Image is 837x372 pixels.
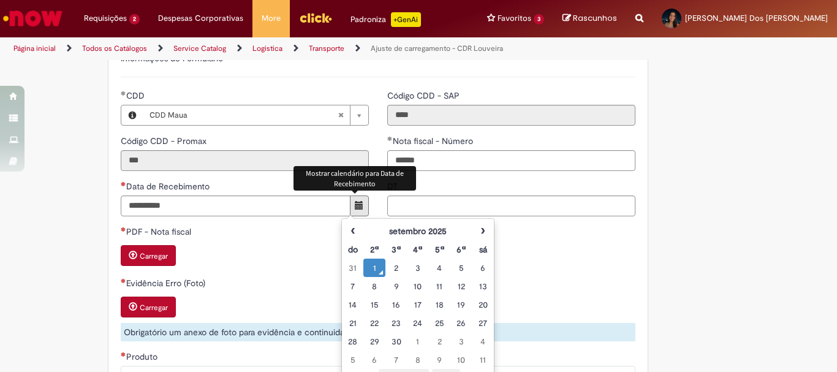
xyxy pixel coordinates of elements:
[345,280,360,292] div: 07 September 2025 Sunday
[387,150,635,171] input: Nota fiscal - Número
[121,323,635,341] div: Obrigatório um anexo de foto para evidência e continuidade no atendimento do chamado
[140,303,168,313] small: Carregar
[345,335,360,347] div: 28 September 2025 Sunday
[453,262,469,274] div: 05 September 2025 Friday
[388,280,404,292] div: 09 September 2025 Tuesday
[121,245,176,266] button: Carregar anexo de PDF - Nota fiscal Required
[387,105,635,126] input: Código CDD - SAP
[393,135,475,146] span: Nota fiscal - Número
[121,150,369,171] input: Código CDD - Promax
[410,280,425,292] div: 10 September 2025 Wednesday
[475,298,491,311] div: 20 September 2025 Saturday
[345,354,360,366] div: 05 October 2025 Sunday
[410,262,425,274] div: 03 September 2025 Wednesday
[363,222,472,240] th: setembro 2025. Alternar mês
[366,262,382,274] div: O seletor de data foi aberto.01 September 2025 Monday
[475,280,491,292] div: 13 September 2025 Saturday
[262,12,281,25] span: More
[385,240,407,259] th: Terça-feira
[121,105,143,125] button: CDD, Visualizar este registro CDD Maua
[453,298,469,311] div: 19 September 2025 Friday
[126,226,194,237] span: PDF - Nota fiscal
[453,317,469,329] div: 26 September 2025 Friday
[562,13,617,25] a: Rascunhos
[432,335,447,347] div: 02 October 2025 Thursday
[388,317,404,329] div: 23 September 2025 Tuesday
[84,12,127,25] span: Requisições
[391,12,421,27] p: +GenAi
[366,298,382,311] div: 15 September 2025 Monday
[345,262,360,274] div: 31 August 2025 Sunday
[345,298,360,311] div: 14 September 2025 Sunday
[685,13,828,23] span: [PERSON_NAME] Dos [PERSON_NAME]
[350,195,369,216] button: Mostrar calendário para Data de Recebimento
[475,335,491,347] div: 04 October 2025 Saturday
[366,354,382,366] div: 06 October 2025 Monday
[9,37,549,60] ul: Trilhas de página
[121,195,350,216] input: Data de Recebimento
[121,53,223,64] label: Informações de Formulário
[410,354,425,366] div: 08 October 2025 Wednesday
[173,44,226,53] a: Service Catalog
[252,44,282,53] a: Logistica
[158,12,243,25] span: Despesas Corporativas
[388,354,404,366] div: 07 October 2025 Tuesday
[453,335,469,347] div: 03 October 2025 Friday
[366,335,382,347] div: 29 September 2025 Monday
[388,298,404,311] div: 16 September 2025 Tuesday
[534,14,544,25] span: 3
[573,12,617,24] span: Rascunhos
[126,278,208,289] span: Evidência Erro (Foto)
[13,44,56,53] a: Página inicial
[432,298,447,311] div: 18 September 2025 Thursday
[388,262,404,274] div: 02 September 2025 Tuesday
[472,240,494,259] th: Sábado
[432,354,447,366] div: 09 October 2025 Thursday
[126,181,212,192] span: Data de Recebimento
[498,12,531,25] span: Favoritos
[432,317,447,329] div: 25 September 2025 Thursday
[309,44,344,53] a: Transporte
[387,195,635,216] input: DT
[121,135,209,147] label: Somente leitura - Código CDD - Promax
[363,240,385,259] th: Segunda-feira
[410,317,425,329] div: 24 September 2025 Wednesday
[121,91,126,96] span: Obrigatório Preenchido
[475,262,491,274] div: 06 September 2025 Saturday
[450,240,472,259] th: Sexta-feira
[345,317,360,329] div: 21 September 2025 Sunday
[387,136,393,141] span: Obrigatório Preenchido
[121,352,126,357] span: Necessários
[475,354,491,366] div: 11 October 2025 Saturday
[140,251,168,261] small: Carregar
[432,280,447,292] div: 11 September 2025 Thursday
[429,240,450,259] th: Quinta-feira
[387,90,462,101] span: Somente leitura - Código CDD - SAP
[1,6,64,31] img: ServiceNow
[121,227,126,232] span: Necessários
[129,14,140,25] span: 2
[121,135,209,146] span: Somente leitura - Código CDD - Promax
[432,262,447,274] div: 04 September 2025 Thursday
[294,166,416,191] div: Mostrar calendário para Data de Recebimento
[371,44,503,53] a: Ajuste de carregamento - CDR Louveira
[453,280,469,292] div: 12 September 2025 Friday
[342,222,363,240] th: Mês anterior
[453,354,469,366] div: 10 October 2025 Friday
[475,317,491,329] div: 27 September 2025 Saturday
[472,222,494,240] th: Próximo mês
[366,317,382,329] div: 22 September 2025 Monday
[366,280,382,292] div: 08 September 2025 Monday
[150,105,338,125] span: CDD Maua
[350,12,421,27] div: Padroniza
[387,89,462,102] label: Somente leitura - Código CDD - SAP
[342,240,363,259] th: Domingo
[126,351,160,362] span: Produto
[407,240,428,259] th: Quarta-feira
[299,9,332,27] img: click_logo_yellow_360x200.png
[121,181,126,186] span: Necessários
[121,297,176,317] button: Carregar anexo de Evidência Erro (Foto) Required
[143,105,368,125] a: CDD MauaLimpar campo CDD
[82,44,147,53] a: Todos os Catálogos
[410,298,425,311] div: 17 September 2025 Wednesday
